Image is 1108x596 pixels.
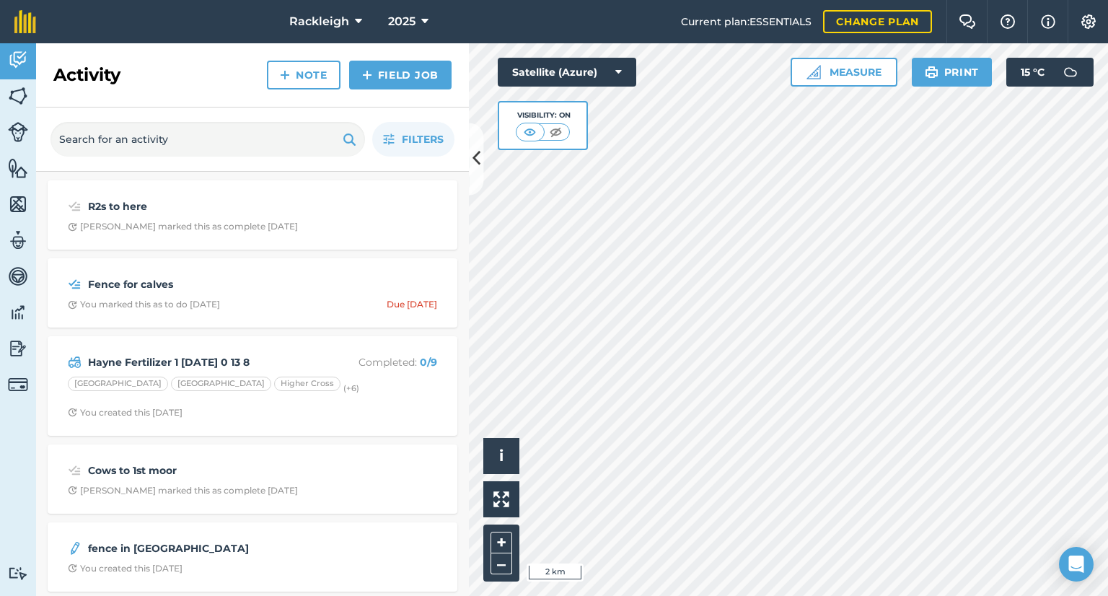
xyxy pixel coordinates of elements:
[1080,14,1097,29] img: A cog icon
[56,453,449,505] a: Cows to 1st moorClock with arrow pointing clockwise[PERSON_NAME] marked this as complete [DATE]
[959,14,976,29] img: Two speech bubbles overlapping with the left bubble in the forefront
[402,131,444,147] span: Filters
[88,463,317,478] strong: Cows to 1st moor
[68,222,77,232] img: Clock with arrow pointing clockwise
[56,345,449,427] a: Hayne Fertilizer 1 [DATE] 0 13 8Completed: 0/9[GEOGRAPHIC_DATA][GEOGRAPHIC_DATA]Higher Cross(+6)C...
[14,10,36,33] img: fieldmargin Logo
[56,267,449,319] a: Fence for calvesClock with arrow pointing clockwiseYou marked this as to do [DATE]Due [DATE]
[8,157,28,179] img: svg+xml;base64,PHN2ZyB4bWxucz0iaHR0cDovL3d3dy53My5vcmcvMjAwMC9zdmciIHdpZHRoPSI1NiIgaGVpZ2h0PSI2MC...
[68,462,82,479] img: svg+xml;base64,PD94bWwgdmVyc2lvbj0iMS4wIiBlbmNvZGluZz0idXRmLTgiPz4KPCEtLSBHZW5lcmF0b3I6IEFkb2JlIE...
[1056,58,1085,87] img: svg+xml;base64,PD94bWwgdmVyc2lvbj0iMS4wIiBlbmNvZGluZz0idXRmLTgiPz4KPCEtLSBHZW5lcmF0b3I6IEFkb2JlIE...
[68,540,82,557] img: svg+xml;base64,PD94bWwgdmVyc2lvbj0iMS4wIiBlbmNvZGluZz0idXRmLTgiPz4KPCEtLSBHZW5lcmF0b3I6IEFkb2JlIE...
[498,58,636,87] button: Satellite (Azure)
[267,61,340,89] a: Note
[289,13,349,30] span: Rackleigh
[56,189,449,241] a: R2s to hereClock with arrow pointing clockwise[PERSON_NAME] marked this as complete [DATE]
[322,354,437,370] p: Completed :
[388,13,415,30] span: 2025
[343,383,359,393] small: (+ 6 )
[8,49,28,71] img: svg+xml;base64,PD94bWwgdmVyc2lvbj0iMS4wIiBlbmNvZGluZz0idXRmLTgiPz4KPCEtLSBHZW5lcmF0b3I6IEFkb2JlIE...
[493,491,509,507] img: Four arrows, one pointing top left, one top right, one bottom right and the last bottom left
[68,300,77,310] img: Clock with arrow pointing clockwise
[50,122,365,157] input: Search for an activity
[8,85,28,107] img: svg+xml;base64,PHN2ZyB4bWxucz0iaHR0cDovL3d3dy53My5vcmcvMjAwMC9zdmciIHdpZHRoPSI1NiIgaGVpZ2h0PSI2MC...
[343,131,356,148] img: svg+xml;base64,PHN2ZyB4bWxucz0iaHR0cDovL3d3dy53My5vcmcvMjAwMC9zdmciIHdpZHRoPSIxOSIgaGVpZ2h0PSIyNC...
[8,122,28,142] img: svg+xml;base64,PD94bWwgdmVyc2lvbj0iMS4wIiBlbmNvZGluZz0idXRmLTgiPz4KPCEtLSBHZW5lcmF0b3I6IEFkb2JlIE...
[88,198,317,214] strong: R2s to here
[8,566,28,580] img: svg+xml;base64,PD94bWwgdmVyc2lvbj0iMS4wIiBlbmNvZGluZz0idXRmLTgiPz4KPCEtLSBHZW5lcmF0b3I6IEFkb2JlIE...
[68,408,77,417] img: Clock with arrow pointing clockwise
[274,377,340,391] div: Higher Cross
[912,58,993,87] button: Print
[68,276,82,293] img: svg+xml;base64,PD94bWwgdmVyc2lvbj0iMS4wIiBlbmNvZGluZz0idXRmLTgiPz4KPCEtLSBHZW5lcmF0b3I6IEFkb2JlIE...
[791,58,897,87] button: Measure
[8,374,28,395] img: svg+xml;base64,PD94bWwgdmVyc2lvbj0iMS4wIiBlbmNvZGluZz0idXRmLTgiPz4KPCEtLSBHZW5lcmF0b3I6IEFkb2JlIE...
[56,531,449,583] a: fence in [GEOGRAPHIC_DATA]Clock with arrow pointing clockwiseYou created this [DATE]
[491,532,512,553] button: +
[88,276,317,292] strong: Fence for calves
[499,447,504,465] span: i
[483,438,519,474] button: i
[68,563,183,574] div: You created this [DATE]
[68,299,220,310] div: You marked this as to do [DATE]
[925,63,938,81] img: svg+xml;base64,PHN2ZyB4bWxucz0iaHR0cDovL3d3dy53My5vcmcvMjAwMC9zdmciIHdpZHRoPSIxOSIgaGVpZ2h0PSIyNC...
[171,377,271,391] div: [GEOGRAPHIC_DATA]
[53,63,120,87] h2: Activity
[68,377,168,391] div: [GEOGRAPHIC_DATA]
[280,66,290,84] img: svg+xml;base64,PHN2ZyB4bWxucz0iaHR0cDovL3d3dy53My5vcmcvMjAwMC9zdmciIHdpZHRoPSIxNCIgaGVpZ2h0PSIyNC...
[8,338,28,359] img: svg+xml;base64,PD94bWwgdmVyc2lvbj0iMS4wIiBlbmNvZGluZz0idXRmLTgiPz4KPCEtLSBHZW5lcmF0b3I6IEFkb2JlIE...
[372,122,454,157] button: Filters
[999,14,1016,29] img: A question mark icon
[806,65,821,79] img: Ruler icon
[68,198,82,215] img: svg+xml;base64,PD94bWwgdmVyc2lvbj0iMS4wIiBlbmNvZGluZz0idXRmLTgiPz4KPCEtLSBHZW5lcmF0b3I6IEFkb2JlIE...
[491,553,512,574] button: –
[68,486,77,495] img: Clock with arrow pointing clockwise
[1041,13,1055,30] img: svg+xml;base64,PHN2ZyB4bWxucz0iaHR0cDovL3d3dy53My5vcmcvMjAwMC9zdmciIHdpZHRoPSIxNyIgaGVpZ2h0PSIxNy...
[681,14,812,30] span: Current plan : ESSENTIALS
[68,564,77,573] img: Clock with arrow pointing clockwise
[521,125,539,139] img: svg+xml;base64,PHN2ZyB4bWxucz0iaHR0cDovL3d3dy53My5vcmcvMjAwMC9zdmciIHdpZHRoPSI1MCIgaGVpZ2h0PSI0MC...
[1006,58,1094,87] button: 15 °C
[68,407,183,418] div: You created this [DATE]
[823,10,932,33] a: Change plan
[8,193,28,215] img: svg+xml;base64,PHN2ZyB4bWxucz0iaHR0cDovL3d3dy53My5vcmcvMjAwMC9zdmciIHdpZHRoPSI1NiIgaGVpZ2h0PSI2MC...
[68,485,298,496] div: [PERSON_NAME] marked this as complete [DATE]
[88,540,317,556] strong: fence in [GEOGRAPHIC_DATA]
[68,221,298,232] div: [PERSON_NAME] marked this as complete [DATE]
[88,354,317,370] strong: Hayne Fertilizer 1 [DATE] 0 13 8
[387,299,437,310] div: Due [DATE]
[68,354,82,371] img: svg+xml;base64,PD94bWwgdmVyc2lvbj0iMS4wIiBlbmNvZGluZz0idXRmLTgiPz4KPCEtLSBHZW5lcmF0b3I6IEFkb2JlIE...
[516,110,571,121] div: Visibility: On
[547,125,565,139] img: svg+xml;base64,PHN2ZyB4bWxucz0iaHR0cDovL3d3dy53My5vcmcvMjAwMC9zdmciIHdpZHRoPSI1MCIgaGVpZ2h0PSI0MC...
[1059,547,1094,582] div: Open Intercom Messenger
[8,302,28,323] img: svg+xml;base64,PD94bWwgdmVyc2lvbj0iMS4wIiBlbmNvZGluZz0idXRmLTgiPz4KPCEtLSBHZW5lcmF0b3I6IEFkb2JlIE...
[420,356,437,369] strong: 0 / 9
[349,61,452,89] a: Field Job
[362,66,372,84] img: svg+xml;base64,PHN2ZyB4bWxucz0iaHR0cDovL3d3dy53My5vcmcvMjAwMC9zdmciIHdpZHRoPSIxNCIgaGVpZ2h0PSIyNC...
[1021,58,1045,87] span: 15 ° C
[8,266,28,287] img: svg+xml;base64,PD94bWwgdmVyc2lvbj0iMS4wIiBlbmNvZGluZz0idXRmLTgiPz4KPCEtLSBHZW5lcmF0b3I6IEFkb2JlIE...
[8,229,28,251] img: svg+xml;base64,PD94bWwgdmVyc2lvbj0iMS4wIiBlbmNvZGluZz0idXRmLTgiPz4KPCEtLSBHZW5lcmF0b3I6IEFkb2JlIE...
